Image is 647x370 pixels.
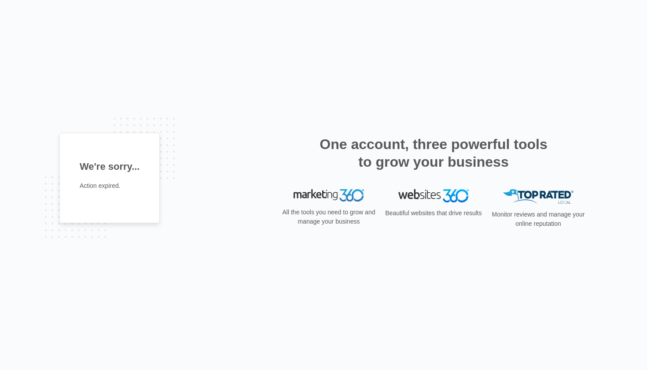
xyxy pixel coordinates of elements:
img: Websites 360 [398,189,469,202]
img: Marketing 360 [294,189,364,202]
p: Action expired. [80,181,140,191]
p: Beautiful websites that drive results [384,209,483,218]
img: Top Rated Local [503,189,573,204]
h1: We're sorry... [80,159,140,174]
h2: One account, three powerful tools to grow your business [317,135,550,171]
p: All the tools you need to grow and manage your business [279,208,378,226]
p: Monitor reviews and manage your online reputation [489,210,588,228]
